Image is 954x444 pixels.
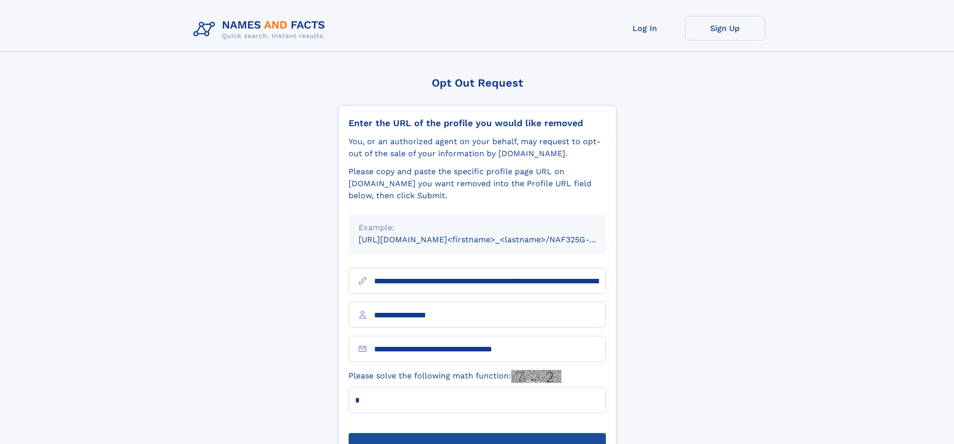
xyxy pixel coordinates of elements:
[338,77,616,89] div: Opt Out Request
[349,118,606,129] div: Enter the URL of the profile you would like removed
[359,222,596,234] div: Example:
[359,235,625,244] small: [URL][DOMAIN_NAME]<firstname>_<lastname>/NAF325G-xxxxxxxx
[189,16,334,43] img: Logo Names and Facts
[349,370,561,383] label: Please solve the following math function:
[349,166,606,202] div: Please copy and paste the specific profile page URL on [DOMAIN_NAME] you want removed into the Pr...
[685,16,765,41] a: Sign Up
[349,136,606,160] div: You, or an authorized agent on your behalf, may request to opt-out of the sale of your informatio...
[605,16,685,41] a: Log In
